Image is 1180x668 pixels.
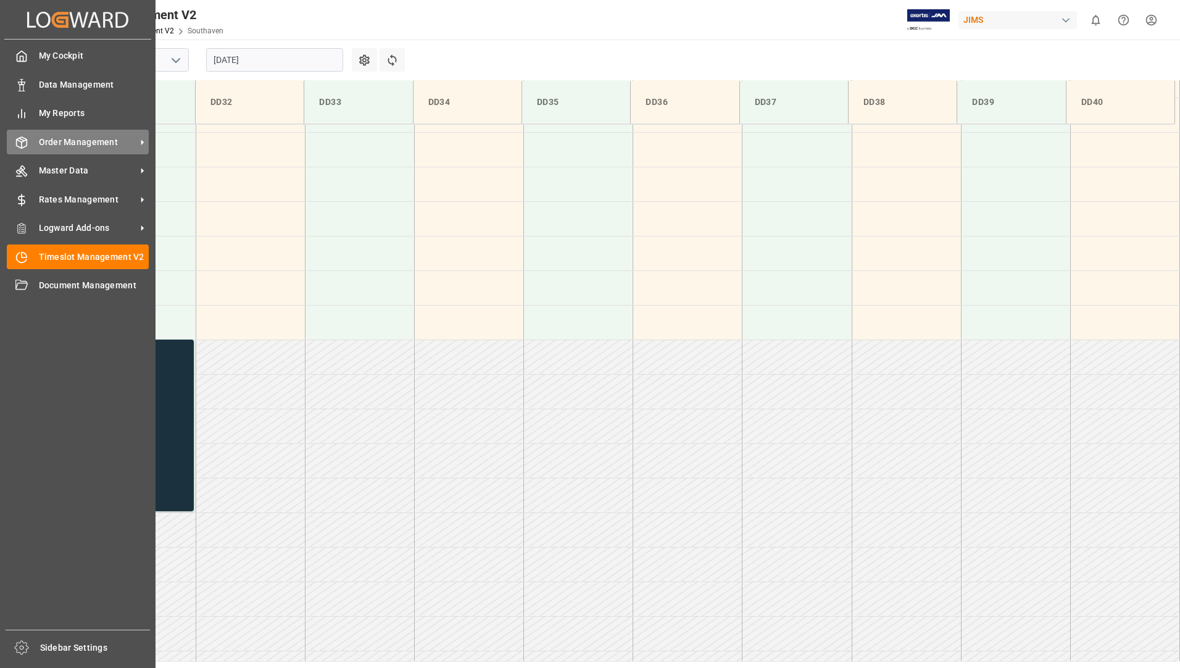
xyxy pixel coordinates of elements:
input: DD-MM-YYYY [206,48,343,72]
span: Order Management [39,136,136,149]
div: DD33 [314,91,402,114]
button: show 0 new notifications [1082,6,1110,34]
div: DD36 [641,91,729,114]
a: My Reports [7,101,149,125]
div: DD35 [532,91,620,114]
span: Rates Management [39,193,136,206]
div: DD32 [206,91,294,114]
a: Data Management [7,72,149,96]
img: Exertis%20JAM%20-%20Email%20Logo.jpg_1722504956.jpg [907,9,950,31]
div: DD37 [750,91,838,114]
a: Timeslot Management V2 [7,244,149,269]
span: Sidebar Settings [40,641,151,654]
span: Master Data [39,164,136,177]
span: My Cockpit [39,49,149,62]
span: Data Management [39,78,149,91]
button: open menu [166,51,185,70]
span: Logward Add-ons [39,222,136,235]
div: DD39 [967,91,1055,114]
span: Document Management [39,279,149,292]
a: Document Management [7,273,149,298]
div: DD40 [1076,91,1165,114]
a: My Cockpit [7,44,149,68]
div: DD34 [423,91,512,114]
div: JIMS [958,11,1077,29]
span: Timeslot Management V2 [39,251,149,264]
span: My Reports [39,107,149,120]
div: DD38 [858,91,947,114]
button: JIMS [958,8,1082,31]
button: Help Center [1110,6,1137,34]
